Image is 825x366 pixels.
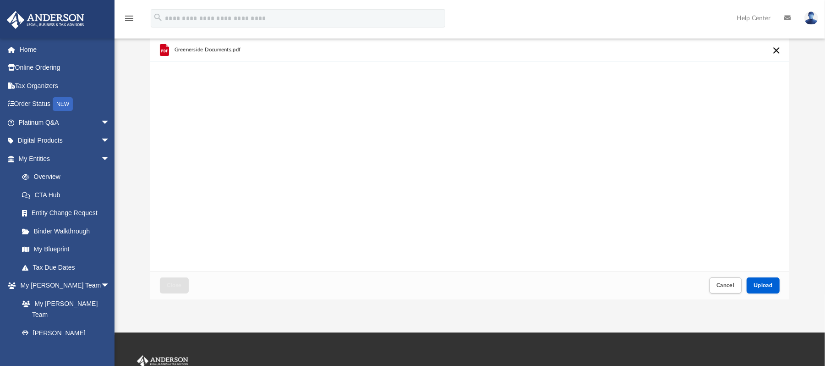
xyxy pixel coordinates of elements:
[101,277,119,295] span: arrow_drop_down
[6,113,124,132] a: Platinum Q&Aarrow_drop_down
[13,204,124,222] a: Entity Change Request
[53,97,73,111] div: NEW
[150,39,790,272] div: grid
[13,186,124,204] a: CTA Hub
[6,277,119,295] a: My [PERSON_NAME] Teamarrow_drop_down
[101,132,119,150] span: arrow_drop_down
[174,47,240,53] span: Greenerside Documents.pdf
[13,294,115,324] a: My [PERSON_NAME] Team
[716,283,735,288] span: Cancel
[167,283,181,288] span: Close
[804,11,818,25] img: User Pic
[101,150,119,168] span: arrow_drop_down
[6,150,124,168] a: My Entitiesarrow_drop_down
[150,39,790,299] div: Upload
[160,277,188,294] button: Close
[13,240,119,259] a: My Blueprint
[747,277,780,294] button: Upload
[710,277,742,294] button: Cancel
[153,12,163,22] i: search
[101,113,119,132] span: arrow_drop_down
[6,40,124,59] a: Home
[754,283,773,288] span: Upload
[13,222,124,240] a: Binder Walkthrough
[13,258,124,277] a: Tax Due Dates
[4,11,87,29] img: Anderson Advisors Platinum Portal
[6,59,124,77] a: Online Ordering
[124,13,135,24] i: menu
[6,95,124,114] a: Order StatusNEW
[771,45,782,56] button: Cancel this upload
[13,168,124,186] a: Overview
[6,77,124,95] a: Tax Organizers
[124,17,135,24] a: menu
[6,132,124,150] a: Digital Productsarrow_drop_down
[13,324,119,353] a: [PERSON_NAME] System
